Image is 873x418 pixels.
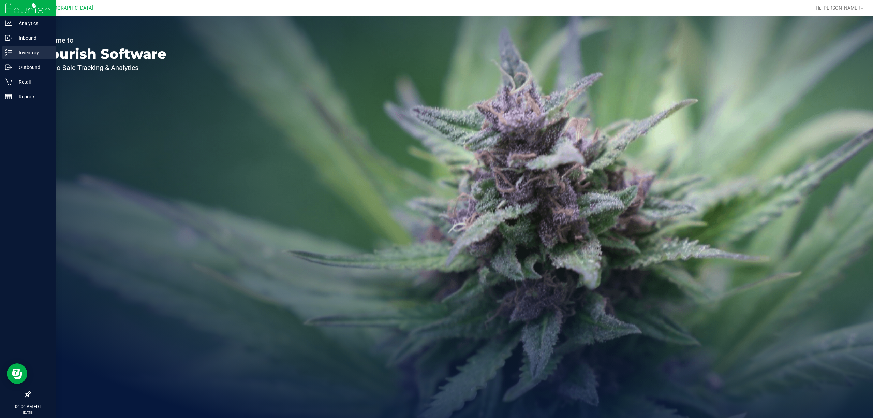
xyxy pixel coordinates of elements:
[12,63,53,71] p: Outbound
[3,410,53,415] p: [DATE]
[12,34,53,42] p: Inbound
[12,78,53,86] p: Retail
[12,19,53,27] p: Analytics
[5,78,12,85] inline-svg: Retail
[7,363,27,384] iframe: Resource center
[37,64,166,71] p: Seed-to-Sale Tracking & Analytics
[37,47,166,61] p: Flourish Software
[5,49,12,56] inline-svg: Inventory
[5,34,12,41] inline-svg: Inbound
[12,92,53,101] p: Reports
[46,5,93,11] span: [GEOGRAPHIC_DATA]
[5,64,12,71] inline-svg: Outbound
[5,93,12,100] inline-svg: Reports
[816,5,860,11] span: Hi, [PERSON_NAME]!
[12,48,53,57] p: Inventory
[5,20,12,27] inline-svg: Analytics
[3,404,53,410] p: 06:06 PM EDT
[37,37,166,44] p: Welcome to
